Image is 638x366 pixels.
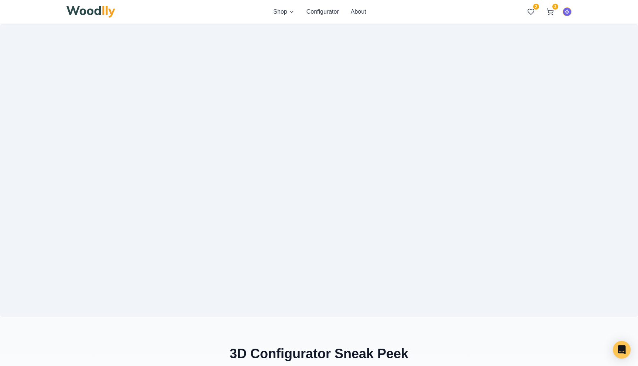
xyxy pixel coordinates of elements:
[66,346,572,361] h2: 3D Configurator Sneak Peek
[552,4,558,10] span: 3
[613,341,631,359] div: Open Intercom Messenger
[306,7,339,16] button: Configurator
[351,7,366,16] button: About
[563,7,572,16] button: The AI
[563,8,571,16] img: The AI
[543,5,557,18] button: 3
[273,7,294,16] button: Shop
[533,4,539,10] span: 2
[66,6,115,18] img: Woodlly
[524,5,538,18] button: 2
